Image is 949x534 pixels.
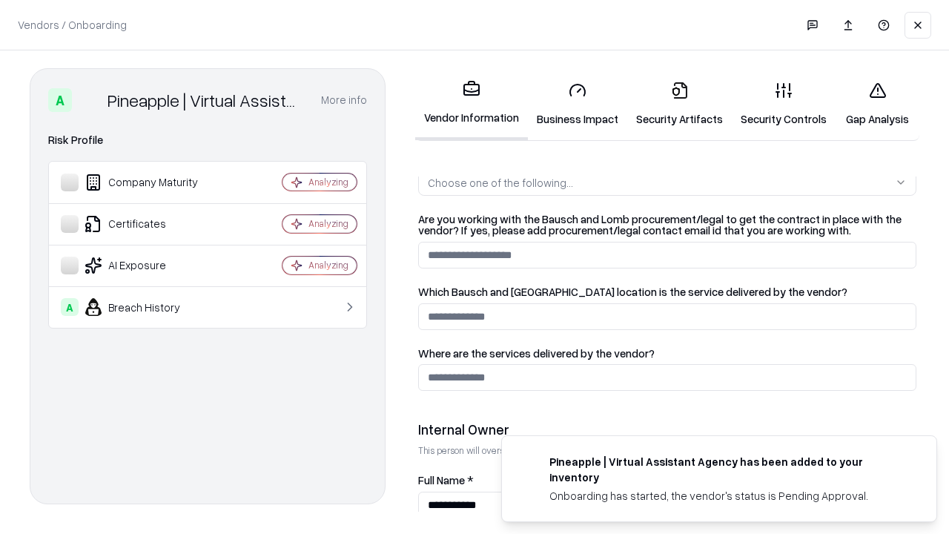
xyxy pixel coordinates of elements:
[418,348,916,359] label: Where are the services delivered by the vendor?
[321,87,367,113] button: More info
[418,286,916,297] label: Which Bausch and [GEOGRAPHIC_DATA] location is the service delivered by the vendor?
[732,70,836,139] a: Security Controls
[48,88,72,112] div: A
[308,176,348,188] div: Analyzing
[418,169,916,196] button: Choose one of the following...
[308,217,348,230] div: Analyzing
[78,88,102,112] img: Pineapple | Virtual Assistant Agency
[61,298,238,316] div: Breach History
[61,215,238,233] div: Certificates
[61,174,238,191] div: Company Maturity
[418,444,916,457] p: This person will oversee the vendor relationship and coordinate any required assessments or appro...
[836,70,919,139] a: Gap Analysis
[418,475,916,486] label: Full Name *
[415,68,528,140] a: Vendor Information
[48,131,367,149] div: Risk Profile
[549,488,901,504] div: Onboarding has started, the vendor's status is Pending Approval.
[627,70,732,139] a: Security Artifacts
[520,454,538,472] img: trypineapple.com
[18,17,127,33] p: Vendors / Onboarding
[428,175,573,191] div: Choose one of the following...
[418,421,916,438] div: Internal Owner
[418,214,916,236] label: Are you working with the Bausch and Lomb procurement/legal to get the contract in place with the ...
[308,259,348,271] div: Analyzing
[528,70,627,139] a: Business Impact
[549,454,901,485] div: Pineapple | Virtual Assistant Agency has been added to your inventory
[61,257,238,274] div: AI Exposure
[108,88,303,112] div: Pineapple | Virtual Assistant Agency
[61,298,79,316] div: A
